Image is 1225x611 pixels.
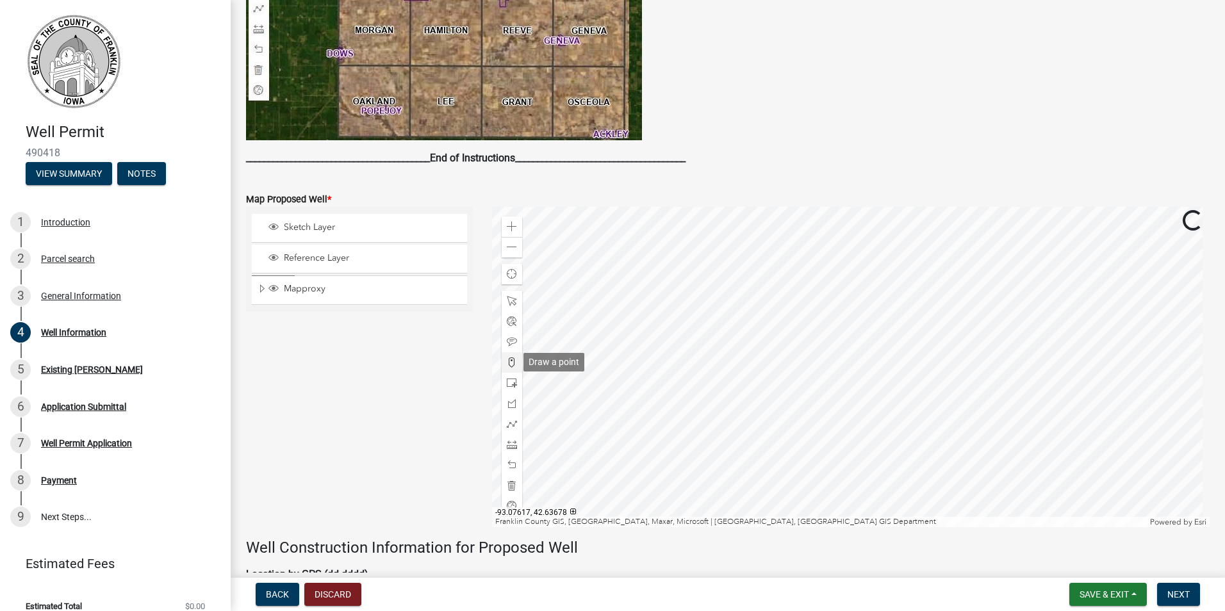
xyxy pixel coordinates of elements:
[10,212,31,232] div: 1
[1194,517,1206,526] a: Esri
[281,252,463,264] span: Reference Layer
[10,322,31,343] div: 4
[246,539,1210,557] h4: Well Construction Information for Proposed Well
[252,214,467,243] li: Sketch Layer
[117,162,166,185] button: Notes
[1157,583,1200,606] button: Next
[492,517,1147,527] div: Franklin County GIS, [GEOGRAPHIC_DATA], Maxar, Microsoft | [GEOGRAPHIC_DATA], [GEOGRAPHIC_DATA] G...
[26,169,112,179] wm-modal-confirm: Summary
[41,254,95,263] div: Parcel search
[246,568,368,580] strong: Location by GPS (dd.dddd)
[10,286,31,306] div: 3
[246,152,686,164] strong: _________________________________________End of Instructions______________________________________
[1080,589,1129,599] span: Save & Exit
[502,264,522,284] div: Find my location
[246,195,331,204] label: Map Proposed Well
[41,439,132,448] div: Well Permit Application
[523,353,584,371] div: Draw a point
[257,283,267,297] span: Expand
[502,237,522,257] div: Zoom out
[266,589,289,599] span: Back
[10,396,31,417] div: 6
[26,602,82,610] span: Estimated Total
[10,359,31,380] div: 5
[1167,589,1190,599] span: Next
[41,402,126,411] div: Application Submittal
[26,123,220,142] h4: Well Permit
[252,245,467,273] li: Reference Layer
[10,551,210,576] a: Estimated Fees
[251,211,468,309] ul: Layer List
[281,222,463,233] span: Sketch Layer
[502,216,522,237] div: Zoom in
[117,169,166,179] wm-modal-confirm: Notes
[252,275,467,305] li: Mapproxy
[41,291,121,300] div: General Information
[185,602,205,610] span: $0.00
[256,583,299,606] button: Back
[267,222,463,234] div: Sketch Layer
[281,283,463,295] span: Mapproxy
[41,365,143,374] div: Existing [PERSON_NAME]
[1069,583,1147,606] button: Save & Exit
[10,433,31,453] div: 7
[26,162,112,185] button: View Summary
[26,13,122,110] img: Franklin County, Iowa
[10,507,31,527] div: 9
[41,218,90,227] div: Introduction
[10,470,31,491] div: 8
[267,283,463,296] div: Mapproxy
[41,328,106,337] div: Well Information
[304,583,361,606] button: Discard
[26,147,205,159] span: 490418
[41,476,77,485] div: Payment
[10,248,31,269] div: 2
[267,252,463,265] div: Reference Layer
[1147,517,1210,527] div: Powered by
